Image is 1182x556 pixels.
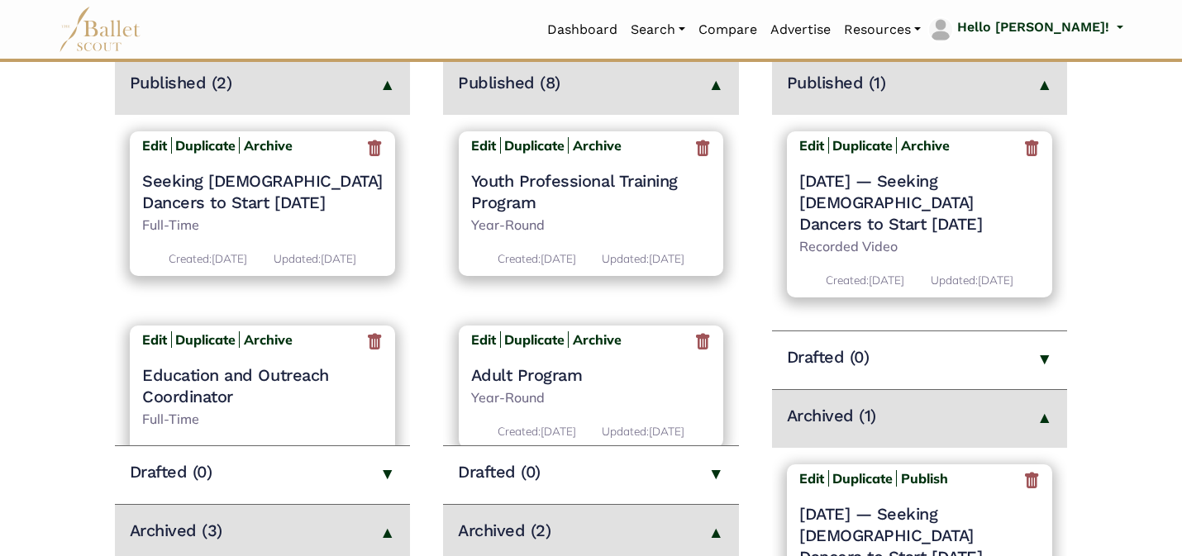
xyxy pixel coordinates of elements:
[169,249,247,268] p: [DATE]
[471,364,712,386] a: Adult Program
[799,170,1040,235] a: [DATE] — Seeking [DEMOGRAPHIC_DATA] Dancers to Start [DATE]
[458,72,560,93] h4: Published (8)
[471,215,712,236] p: Year-Round
[931,271,1013,289] p: [DATE]
[239,331,293,348] a: Archive
[498,422,576,440] p: [DATE]
[787,405,876,426] h4: Archived (1)
[274,249,356,268] p: [DATE]
[142,331,172,348] a: Edit
[471,137,501,154] a: Edit
[602,422,684,440] p: [DATE]
[244,137,293,154] b: Archive
[471,170,712,213] a: Youth Professional Training Program
[498,249,576,268] p: [DATE]
[169,444,247,462] p: [DATE]
[602,424,649,438] span: Updated:
[142,331,167,348] b: Edit
[175,331,236,348] a: Duplicate
[787,72,886,93] h4: Published (1)
[832,137,893,154] a: Duplicate
[471,387,712,409] p: Year-Round
[458,520,550,541] h4: Archived (2)
[568,331,622,348] a: Archive
[799,470,824,487] b: Edit
[901,137,950,154] b: Archive
[799,470,829,487] a: Edit
[624,12,692,47] a: Search
[244,331,293,348] b: Archive
[787,346,870,368] h4: Drafted (0)
[274,444,356,462] p: [DATE]
[573,331,622,348] b: Archive
[142,215,383,236] p: Full-Time
[799,236,1040,258] p: Recorded Video
[799,137,829,154] a: Edit
[142,409,383,430] p: Full-Time
[175,137,236,154] a: Duplicate
[498,424,541,438] span: Created:
[169,445,212,459] span: Created:
[568,137,622,154] a: Archive
[832,470,893,487] a: Duplicate
[799,137,824,154] b: Edit
[837,12,927,47] a: Resources
[602,249,684,268] p: [DATE]
[896,137,950,154] a: Archive
[504,137,565,154] a: Duplicate
[931,273,978,287] span: Updated:
[764,12,837,47] a: Advertise
[130,520,222,541] h4: Archived (3)
[927,17,1123,43] a: profile picture Hello [PERSON_NAME]!
[896,470,948,487] a: Publish
[142,364,383,407] a: Education and Outreach Coordinator
[471,137,496,154] b: Edit
[471,331,496,348] b: Edit
[541,12,624,47] a: Dashboard
[239,137,293,154] a: Archive
[130,461,212,482] h4: Drafted (0)
[142,137,167,154] b: Edit
[471,331,501,348] a: Edit
[826,271,904,289] p: [DATE]
[799,170,1040,235] h4: [DATE]
[826,273,869,287] span: Created:
[957,17,1109,38] p: Hello [PERSON_NAME]!
[799,171,982,234] span: — Seeking [DEMOGRAPHIC_DATA] Dancers to Start [DATE]
[929,18,952,41] img: profile picture
[692,12,764,47] a: Compare
[504,331,565,348] a: Duplicate
[901,470,948,487] b: Publish
[142,170,383,213] a: Seeking [DEMOGRAPHIC_DATA] Dancers to Start [DATE]
[602,251,649,265] span: Updated:
[274,445,321,459] span: Updated:
[573,137,622,154] b: Archive
[169,251,212,265] span: Created:
[130,72,232,93] h4: Published (2)
[274,251,321,265] span: Updated:
[142,137,172,154] a: Edit
[458,461,541,482] h4: Drafted (0)
[498,251,541,265] span: Created:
